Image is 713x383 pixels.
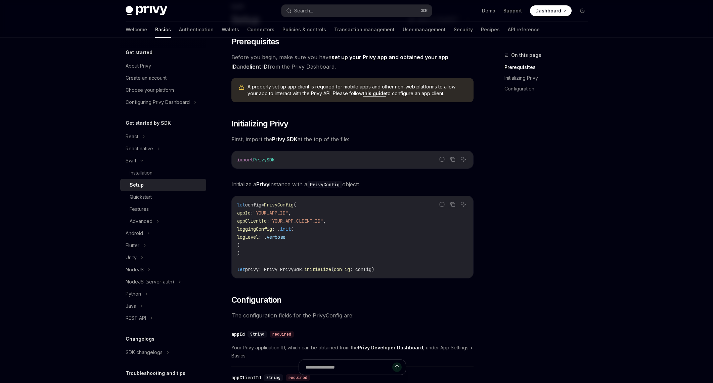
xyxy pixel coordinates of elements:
div: required [270,331,294,338]
span: = [261,202,264,208]
span: appClientId [237,218,267,224]
span: ( [291,226,294,232]
button: Report incorrect code [438,200,446,209]
a: Security [454,22,473,38]
a: Basics [155,22,171,38]
span: ⌘ K [421,8,428,13]
div: REST API [126,314,146,322]
button: Send message [392,362,402,372]
a: User management [403,22,446,38]
div: Features [130,205,149,213]
div: Python [126,290,141,298]
a: Prerequisites [504,62,593,73]
span: Dashboard [535,7,561,14]
h5: Changelogs [126,335,154,343]
strong: Privy [256,181,269,188]
span: A properly set up app client is required for mobile apps and other non-web platforms to allow you... [248,83,467,97]
div: React [126,132,138,141]
span: Configuration [231,295,282,305]
div: Quickstart [130,193,152,201]
a: Installation [120,167,206,179]
span: : [251,210,253,216]
div: NodeJS (server-auth) [126,278,174,286]
a: Support [503,7,522,14]
div: React native [126,145,153,153]
div: Unity [126,254,137,262]
span: String [250,332,264,337]
span: PrivySdk. [280,266,304,272]
a: Initializing Privy [504,73,593,83]
a: API reference [508,22,540,38]
div: Choose your platform [126,86,174,94]
span: : . [259,234,267,240]
span: Your Privy application ID, which can be obtained from the , under App Settings > Basics [231,344,474,360]
span: = [277,266,280,272]
a: Recipes [481,22,500,38]
a: Demo [482,7,495,14]
div: Setup [130,181,144,189]
svg: Warning [238,84,245,91]
a: Features [120,203,206,215]
span: Before you begin, make sure you have and from the Privy Dashboard. [231,52,474,71]
a: Choose your platform [120,84,206,96]
div: Android [126,229,143,237]
a: Connectors [247,22,274,38]
span: config [334,266,350,272]
a: Quickstart [120,191,206,203]
span: PrivyConfig [264,202,294,208]
a: set up your Privy app and obtained your app ID [231,54,448,70]
span: First, import the at the top of the file: [231,135,474,144]
div: Java [126,302,136,310]
h5: Get started by SDK [126,119,171,127]
span: "YOUR_APP_ID" [253,210,288,216]
span: "YOUR_APP_CLIENT_ID" [269,218,323,224]
div: About Privy [126,62,151,70]
div: Search... [294,7,313,15]
a: client ID [246,63,268,70]
span: The configuration fields for the PrivyConfig are: [231,311,474,320]
button: Copy the contents from the code block [448,200,457,209]
a: Configuration [504,83,593,94]
code: PrivyConfig [307,181,342,188]
button: Report incorrect code [438,155,446,164]
span: PrivySDK [253,157,275,163]
span: ( [294,202,296,208]
span: On this page [511,51,541,59]
span: ) [237,242,240,248]
button: Search...⌘K [281,5,432,17]
span: Initialize a instance with a object: [231,180,474,189]
div: Installation [130,169,152,177]
span: : . [272,226,280,232]
a: Welcome [126,22,147,38]
span: ) [237,250,240,256]
div: NodeJS [126,266,144,274]
a: Dashboard [530,5,572,16]
h5: Troubleshooting and tips [126,369,185,377]
span: init [280,226,291,232]
strong: Privy SDK [272,136,298,143]
div: Create an account [126,74,167,82]
span: : [267,218,269,224]
img: dark logo [126,6,167,15]
a: Setup [120,179,206,191]
strong: Privy Developer Dashboard [358,345,423,350]
a: Transaction management [334,22,395,38]
div: Flutter [126,241,139,250]
div: SDK changelogs [126,348,163,356]
span: Initializing Privy [231,118,288,129]
a: Wallets [222,22,239,38]
a: Authentication [179,22,214,38]
span: import [237,157,253,163]
span: loggingConfig [237,226,272,232]
span: logLevel [237,234,259,240]
div: Advanced [130,217,152,225]
span: Prerequisites [231,36,279,47]
span: : config) [350,266,374,272]
a: Create an account [120,72,206,84]
span: , [323,218,326,224]
a: Policies & controls [282,22,326,38]
span: config [245,202,261,208]
span: initialize [304,266,331,272]
span: let [237,202,245,208]
a: About Privy [120,60,206,72]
